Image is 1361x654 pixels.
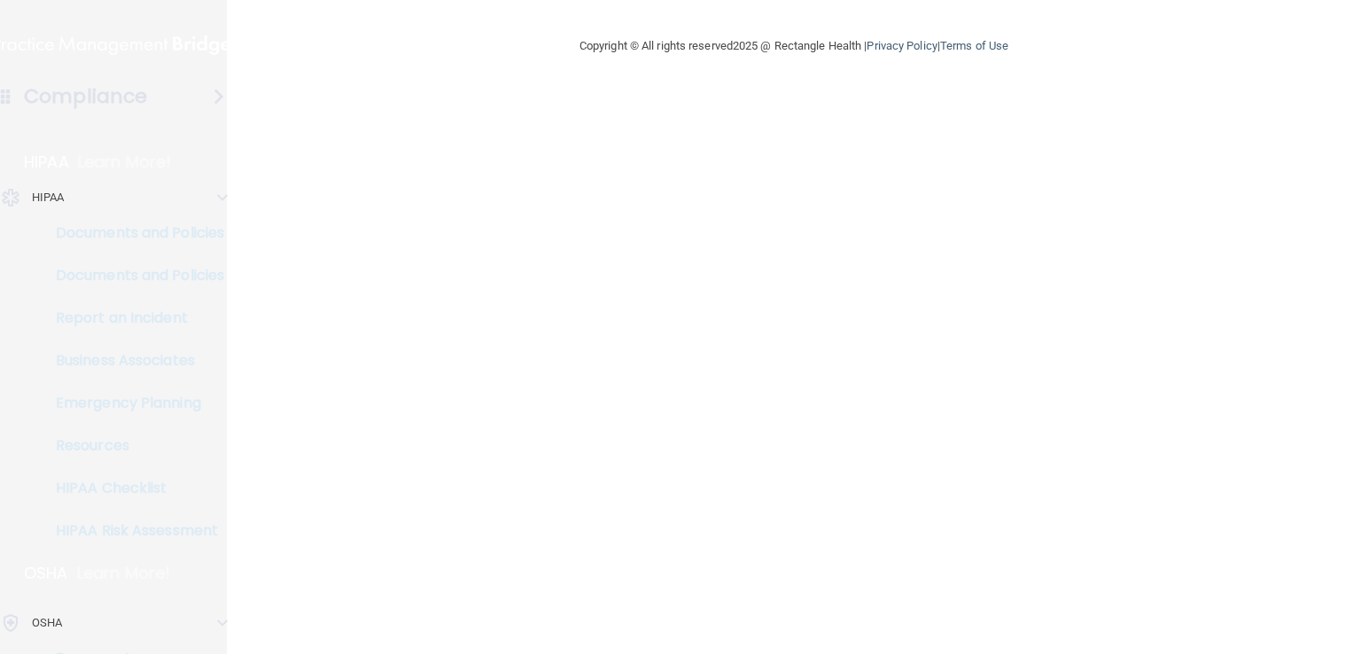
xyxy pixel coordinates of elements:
[24,84,147,109] h4: Compliance
[940,39,1008,52] a: Terms of Use
[12,352,253,370] p: Business Associates
[77,563,171,584] p: Learn More!
[78,152,172,173] p: Learn More!
[867,39,937,52] a: Privacy Policy
[12,224,253,242] p: Documents and Policies
[32,612,62,634] p: OSHA
[12,309,253,327] p: Report an Incident
[12,394,253,412] p: Emergency Planning
[24,563,68,584] p: OSHA
[12,479,253,497] p: HIPAA Checklist
[471,18,1117,74] div: Copyright © All rights reserved 2025 @ Rectangle Health | |
[24,152,69,173] p: HIPAA
[12,437,253,455] p: Resources
[32,187,65,208] p: HIPAA
[12,522,253,540] p: HIPAA Risk Assessment
[12,267,253,284] p: Documents and Policies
